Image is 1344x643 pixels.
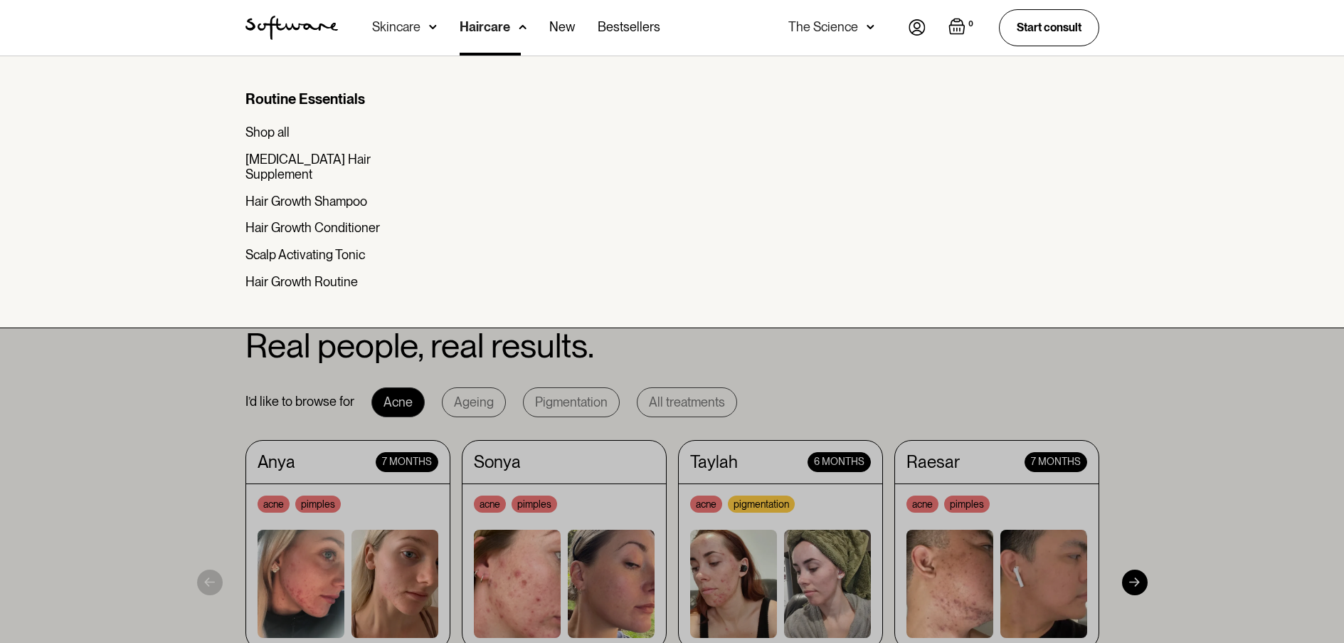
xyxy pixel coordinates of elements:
[372,20,420,34] div: Skincare
[245,274,425,290] a: Hair Growth Routine
[788,20,858,34] div: The Science
[245,16,338,40] a: home
[519,20,527,34] img: arrow down
[948,18,976,38] a: Open empty cart
[245,194,367,209] div: Hair Growth Shampoo
[999,9,1099,46] a: Start consult
[245,16,338,40] img: Software Logo
[245,194,425,209] a: Hair Growth Shampoo
[245,247,365,263] div: Scalp Activating Tonic
[460,20,510,34] div: Haircare
[245,125,425,140] a: Shop all
[867,20,874,34] img: arrow down
[245,90,425,108] div: Routine Essentials
[245,220,380,236] div: Hair Growth Conditioner
[245,274,358,290] div: Hair Growth Routine
[245,220,425,236] a: Hair Growth Conditioner
[429,20,437,34] img: arrow down
[245,247,425,263] a: Scalp Activating Tonic
[245,125,290,140] div: Shop all
[965,18,976,31] div: 0
[245,152,425,182] a: [MEDICAL_DATA] Hair Supplement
